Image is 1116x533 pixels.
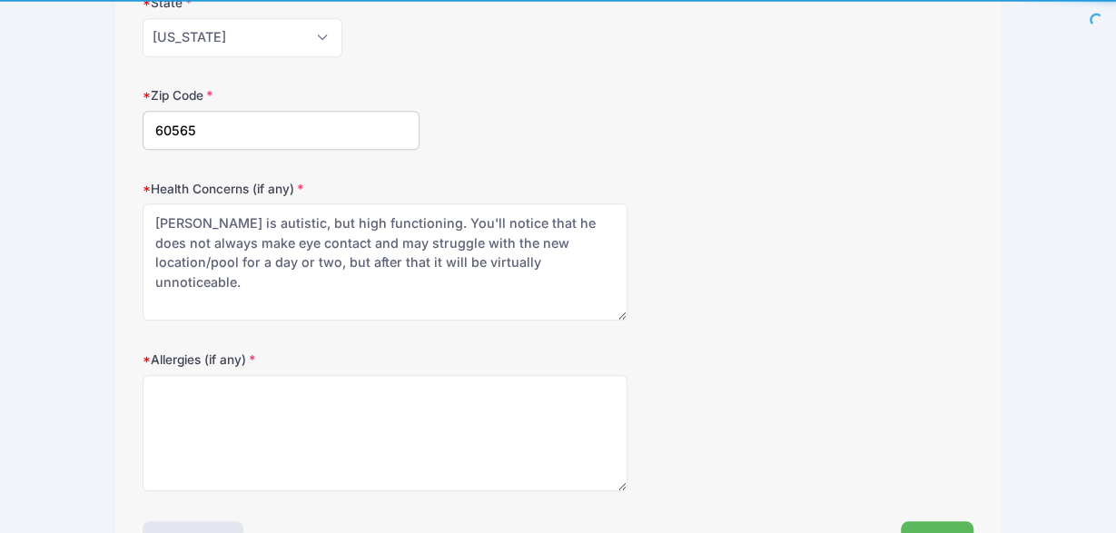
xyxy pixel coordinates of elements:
input: xxxxx [143,111,420,150]
label: Allergies (if any) [143,350,420,369]
textarea: [PERSON_NAME] is autistic, but high functioning. You'll notice that he does not always make eye c... [143,203,627,321]
label: Health Concerns (if any) [143,180,420,198]
label: Zip Code [143,86,420,104]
